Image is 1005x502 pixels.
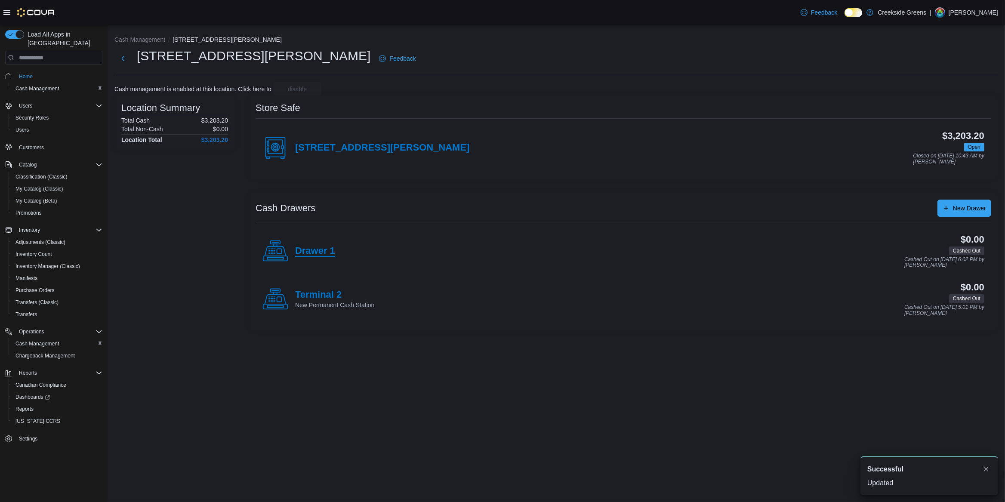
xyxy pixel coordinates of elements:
[19,102,32,109] span: Users
[12,380,102,390] span: Canadian Compliance
[12,83,102,94] span: Cash Management
[12,392,102,402] span: Dashboards
[9,296,106,308] button: Transfers (Classic)
[12,297,102,308] span: Transfers (Classic)
[964,143,984,151] span: Open
[949,294,984,303] span: Cashed Out
[15,173,68,180] span: Classification (Classic)
[867,478,991,488] div: Updated
[9,171,106,183] button: Classification (Classic)
[121,103,200,113] h3: Location Summary
[15,394,50,400] span: Dashboards
[12,249,102,259] span: Inventory Count
[12,380,70,390] a: Canadian Compliance
[15,160,102,170] span: Catalog
[19,73,33,80] span: Home
[12,172,102,182] span: Classification (Classic)
[121,136,162,143] h4: Location Total
[12,208,45,218] a: Promotions
[961,282,984,293] h3: $0.00
[12,404,102,414] span: Reports
[114,35,998,46] nav: An example of EuiBreadcrumbs
[121,117,150,124] h6: Total Cash
[15,368,40,378] button: Reports
[15,311,37,318] span: Transfers
[19,370,37,376] span: Reports
[12,351,102,361] span: Chargeback Management
[12,83,62,94] a: Cash Management
[867,464,903,474] span: Successful
[12,273,41,283] a: Manifests
[9,183,106,195] button: My Catalog (Classic)
[9,248,106,260] button: Inventory Count
[137,47,370,65] h1: [STREET_ADDRESS][PERSON_NAME]
[9,379,106,391] button: Canadian Compliance
[201,117,228,124] p: $3,203.20
[9,83,106,95] button: Cash Management
[15,433,102,444] span: Settings
[9,284,106,296] button: Purchase Orders
[15,287,55,294] span: Purchase Orders
[15,326,48,337] button: Operations
[15,142,47,153] a: Customers
[9,260,106,272] button: Inventory Manager (Classic)
[19,227,40,234] span: Inventory
[12,237,69,247] a: Adjustments (Classic)
[9,195,106,207] button: My Catalog (Beta)
[12,309,102,320] span: Transfers
[961,234,984,245] h3: $0.00
[9,391,106,403] a: Dashboards
[12,172,71,182] a: Classification (Classic)
[15,185,63,192] span: My Catalog (Classic)
[15,197,57,204] span: My Catalog (Beta)
[949,246,984,255] span: Cashed Out
[15,299,59,306] span: Transfers (Classic)
[937,200,991,217] button: New Drawer
[2,159,106,171] button: Catalog
[12,208,102,218] span: Promotions
[949,7,998,18] p: [PERSON_NAME]
[15,239,65,246] span: Adjustments (Classic)
[935,7,945,18] div: Pat McCaffrey
[17,8,55,17] img: Cova
[968,143,980,151] span: Open
[15,85,59,92] span: Cash Management
[15,225,102,235] span: Inventory
[12,285,102,296] span: Purchase Orders
[24,30,102,47] span: Load All Apps in [GEOGRAPHIC_DATA]
[2,432,106,445] button: Settings
[15,209,42,216] span: Promotions
[9,415,106,427] button: [US_STATE] CCRS
[15,101,36,111] button: Users
[15,251,52,258] span: Inventory Count
[811,8,837,17] span: Feedback
[19,435,37,442] span: Settings
[15,418,60,425] span: [US_STATE] CCRS
[15,126,29,133] span: Users
[12,184,102,194] span: My Catalog (Classic)
[9,403,106,415] button: Reports
[9,112,106,124] button: Security Roles
[2,141,106,154] button: Customers
[9,124,106,136] button: Users
[12,249,55,259] a: Inventory Count
[114,50,132,67] button: Next
[12,351,78,361] a: Chargeback Management
[288,85,307,93] span: disable
[12,196,61,206] a: My Catalog (Beta)
[15,160,40,170] button: Catalog
[12,339,62,349] a: Cash Management
[114,86,271,92] p: Cash management is enabled at this location. Click here to
[201,136,228,143] h4: $3,203.20
[295,246,335,257] h4: Drawer 1
[389,54,416,63] span: Feedback
[15,275,37,282] span: Manifests
[2,326,106,338] button: Operations
[904,257,984,268] p: Cashed Out on [DATE] 6:02 PM by [PERSON_NAME]
[12,196,102,206] span: My Catalog (Beta)
[797,4,841,21] a: Feedback
[12,261,102,271] span: Inventory Manager (Classic)
[9,272,106,284] button: Manifests
[5,66,102,467] nav: Complex example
